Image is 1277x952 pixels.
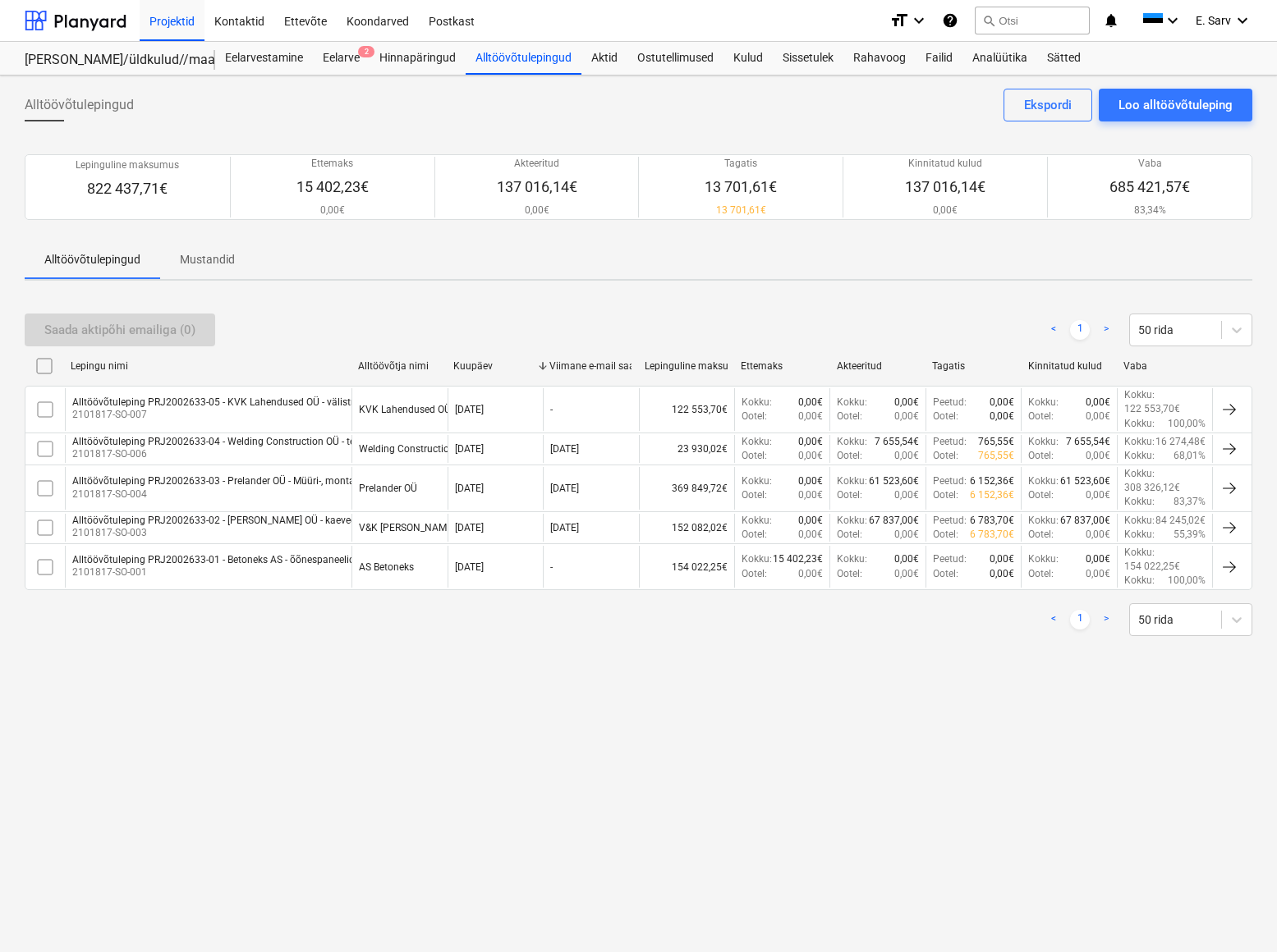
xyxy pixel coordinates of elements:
[773,552,823,566] p: 15 402,23€
[975,7,1090,34] button: Otsi
[1037,42,1091,75] a: Sätted
[550,483,579,494] div: [DATE]
[916,42,962,75] div: Failid
[1124,546,1155,560] p: Kokku :
[72,526,442,540] p: 2101817-SO-003
[1086,528,1110,542] p: 0,00€
[370,42,466,75] div: Hinnapäringud
[72,408,506,422] p: 2101817-SO-007
[894,567,919,581] p: 0,00€
[639,467,734,509] div: 369 849,72€
[1174,528,1206,542] p: 55,39%
[723,42,773,75] a: Kulud
[1086,396,1110,410] p: 0,00€
[837,567,862,581] p: Ootel :
[741,360,824,372] div: Ettemaks
[359,483,417,494] div: Prelander OÜ
[549,360,632,372] div: Viimane e-mail saadetud
[1028,567,1054,581] p: Ootel :
[1070,320,1090,340] a: Page 1 is your current page
[76,179,179,199] p: 822 437,71€
[72,436,397,447] div: Alltöövõtuleping PRJ2002633-04 - Welding Construction OÜ - terastooted
[1124,495,1155,509] p: Kokku :
[1103,11,1119,30] i: notifications
[869,474,919,488] p: 61 523,60€
[705,177,777,197] p: 13 701,61€
[798,410,823,423] p: 0,00€
[1028,528,1054,542] p: Ootel :
[180,251,235,268] p: Mustandid
[742,396,772,410] p: Kokku :
[942,11,958,30] i: Abikeskus
[1028,488,1054,502] p: Ootel :
[905,157,985,171] p: Kinnitatud kulud
[645,360,728,372] div: Lepinguline maksumus
[990,410,1014,423] p: 0,00€
[1124,560,1180,574] p: 154 022,25€
[798,514,823,528] p: 0,00€
[970,528,1014,542] p: 6 783,70€
[1233,11,1252,30] i: keyboard_arrow_down
[581,42,627,75] div: Aktid
[1109,157,1190,171] p: Vaba
[453,360,536,372] div: Kuupäev
[215,42,313,75] a: Eelarvestamine
[1028,396,1059,410] p: Kokku :
[889,11,909,30] i: format_size
[1109,204,1190,217] p: 83,34%
[1099,89,1252,121] button: Loo alltöövõtuleping
[742,474,772,488] p: Kokku :
[933,552,967,566] p: Peetud :
[72,515,442,526] div: Alltöövõtuleping PRJ2002633-02 - [PERSON_NAME] OÜ - kaeved, alused ja katendid
[933,396,967,410] p: Peetud :
[550,404,553,415] div: -
[1163,11,1183,30] i: keyboard_arrow_down
[798,449,823,463] p: 0,00€
[742,567,767,581] p: Ootel :
[359,522,471,533] div: V&K Teed OÜ
[466,42,581,75] a: Alltöövõtulepingud
[1066,435,1110,449] p: 7 655,54€
[72,554,411,565] div: Alltöövõtuleping PRJ2002633-01 - Betoneks AS - õõnespaneelid ja RB tooted
[773,42,843,75] a: Sissetulek
[550,561,553,573] div: -
[798,435,823,449] p: 0,00€
[72,396,506,408] div: Alltöövõtuleping PRJ2002633-05 - KVK Lahendused OÜ - välistrassid (vesi, kanal, küte, sadekanal)
[837,410,862,423] p: Ootel :
[1028,360,1111,372] div: Kinnitatud kulud
[837,474,867,488] p: Kokku :
[359,443,475,455] div: Welding Constructions OÜ
[1096,610,1116,629] a: Next page
[843,42,916,75] a: Rahavoog
[798,396,823,410] p: 0,00€
[933,474,967,488] p: Peetud :
[71,360,345,372] div: Lepingu nimi
[742,410,767,423] p: Ootel :
[72,565,411,579] p: 2101817-SO-001
[359,404,451,415] div: KVK Lahendused OÜ
[970,488,1014,502] p: 6 152,36€
[705,204,777,217] p: 13 701,61€
[296,157,369,171] p: Ettemaks
[742,552,772,566] p: Kokku :
[1028,552,1059,566] p: Kokku :
[905,177,985,197] p: 137 016,14€
[978,449,1014,463] p: 765,55€
[990,552,1014,566] p: 0,00€
[1195,873,1277,952] div: Chat Widget
[455,483,484,494] div: [DATE]
[962,42,1037,75] a: Analüütika
[1124,467,1155,481] p: Kokku :
[837,435,867,449] p: Kokku :
[894,488,919,502] p: 0,00€
[455,404,484,415] div: [DATE]
[837,488,862,502] p: Ootel :
[358,360,441,372] div: Alltöövõtja nimi
[72,475,437,487] div: Alltöövõtuleping PRJ2002633-03 - Prelander OÜ - Müüri-, montaaži- ja betoonitööd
